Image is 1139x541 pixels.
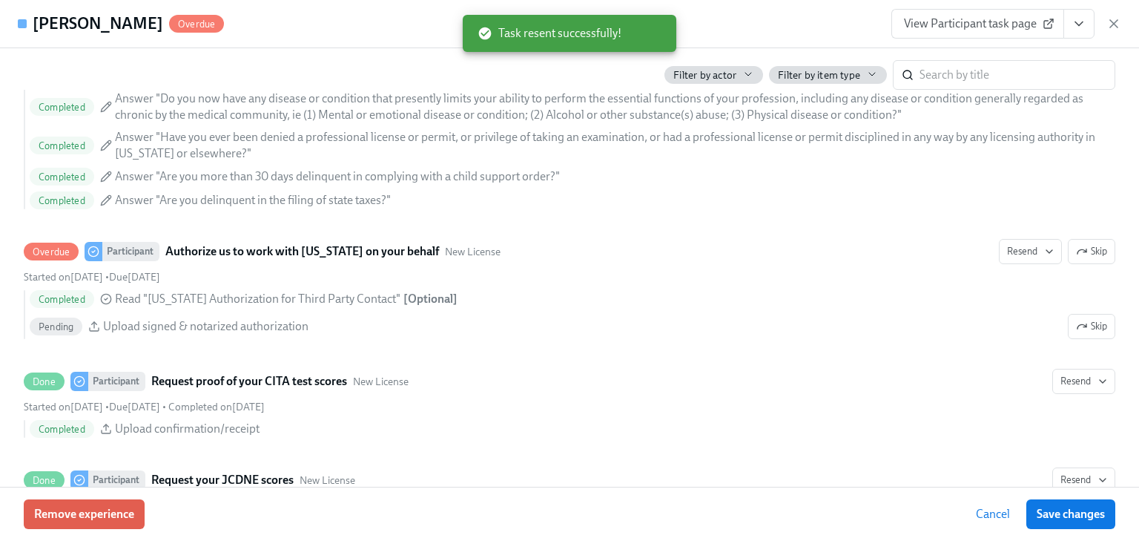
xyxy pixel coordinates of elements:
[103,318,308,335] span: Upload signed & notarized authorization
[1037,507,1105,522] span: Save changes
[102,242,159,261] div: Participant
[478,25,621,42] span: Task resent successfully!
[904,16,1051,31] span: View Participant task page
[403,291,458,307] div: [ Optional ]
[769,66,887,84] button: Filter by item type
[115,291,400,307] span: Read "[US_STATE] Authorization for Third Party Contact"
[24,400,265,414] div: • •
[24,270,160,284] div: •
[151,471,294,489] strong: Request your JCDNE scores
[24,246,79,258] span: Overdue
[920,60,1115,90] input: Search by title
[30,195,94,206] span: Completed
[24,271,103,283] span: Wednesday, August 13th 2025, 1:04 pm
[115,168,560,185] span: Answer "Are you more than 30 days delinquent in complying with a child support order?"
[1052,369,1115,394] button: DoneParticipantRequest proof of your CITA test scoresNew LicenseStarted on[DATE] •Due[DATE] • Com...
[30,140,94,151] span: Completed
[999,239,1062,264] button: OverdueParticipantAuthorize us to work with [US_STATE] on your behalfNew LicenseSkipStarted on[DA...
[1068,314,1115,339] button: OverdueParticipantAuthorize us to work with [US_STATE] on your behalfNew LicenseResendSkipStarted...
[976,507,1010,522] span: Cancel
[115,192,391,209] span: Answer "Are you delinquent in the filing of state taxes?"
[34,507,134,522] span: Remove experience
[1063,9,1095,39] button: View task page
[778,68,860,82] span: Filter by item type
[24,499,145,529] button: Remove experience
[24,401,103,413] span: Wednesday, August 13th 2025, 1:04 pm
[151,373,347,390] strong: Request proof of your CITA test scores
[88,372,145,391] div: Participant
[1052,468,1115,493] button: DoneParticipantRequest your JCDNE scoresNew LicenseStarted on[DATE] •Due[DATE] • Completed on[DAT...
[88,470,145,490] div: Participant
[24,475,65,486] span: Done
[165,243,439,260] strong: Authorize us to work with [US_STATE] on your behalf
[168,401,265,413] span: Monday, August 18th 2025, 10:14 am
[1076,244,1107,259] span: Skip
[300,473,355,488] span: This task uses the "New License" audience
[30,321,82,332] span: Pending
[30,294,94,305] span: Completed
[115,421,260,437] span: Upload confirmation/receipt
[30,424,94,435] span: Completed
[115,129,1109,162] span: Answer "Have you ever been denied a professional license or permit, or privilege of taking an exa...
[109,401,160,413] span: Monday, August 18th 2025, 10:00 am
[115,91,1109,123] span: Answer "Do you now have any disease or condition that presently limits your ability to perform th...
[353,375,409,389] span: This task uses the "New License" audience
[1076,319,1107,334] span: Skip
[1060,374,1107,389] span: Resend
[1026,499,1115,529] button: Save changes
[33,13,163,35] h4: [PERSON_NAME]
[30,102,94,113] span: Completed
[169,19,224,30] span: Overdue
[673,68,736,82] span: Filter by actor
[24,376,65,387] span: Done
[965,499,1020,529] button: Cancel
[109,271,160,283] span: Wednesday, August 27th 2025, 10:00 am
[445,245,501,259] span: This task uses the "New License" audience
[1068,239,1115,264] button: OverdueParticipantAuthorize us to work with [US_STATE] on your behalfNew LicenseResendStarted on[...
[1007,244,1054,259] span: Resend
[664,66,763,84] button: Filter by actor
[891,9,1064,39] a: View Participant task page
[30,171,94,183] span: Completed
[1060,473,1107,488] span: Resend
